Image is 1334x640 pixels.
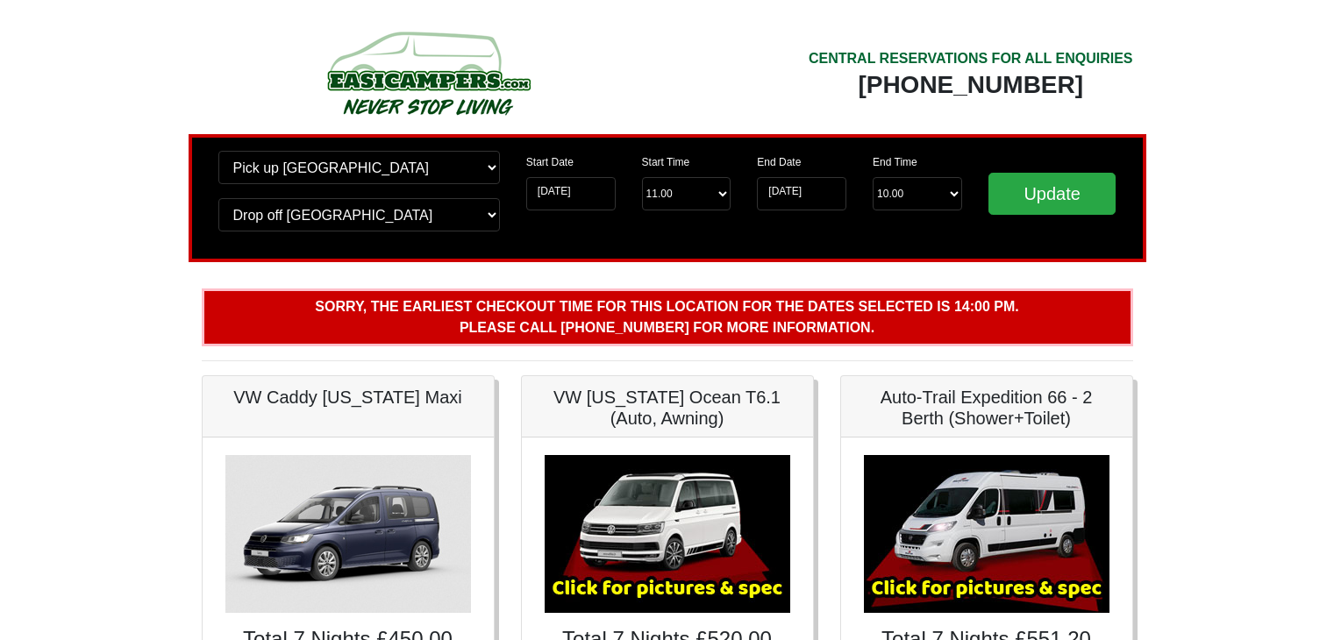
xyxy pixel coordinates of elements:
[261,25,595,121] img: campers-checkout-logo.png
[225,455,471,613] img: VW Caddy California Maxi
[526,154,574,170] label: Start Date
[859,387,1115,429] h5: Auto-Trail Expedition 66 - 2 Berth (Shower+Toilet)
[809,69,1133,101] div: [PHONE_NUMBER]
[809,48,1133,69] div: CENTRAL RESERVATIONS FOR ALL ENQUIRIES
[757,177,846,210] input: Return Date
[873,154,917,170] label: End Time
[988,173,1116,215] input: Update
[526,177,616,210] input: Start Date
[757,154,801,170] label: End Date
[539,387,795,429] h5: VW [US_STATE] Ocean T6.1 (Auto, Awning)
[864,455,1109,613] img: Auto-Trail Expedition 66 - 2 Berth (Shower+Toilet)
[642,154,690,170] label: Start Time
[315,299,1018,335] b: Sorry, the earliest checkout time for this location for the dates selected is 14:00 pm. Please ca...
[220,387,476,408] h5: VW Caddy [US_STATE] Maxi
[545,455,790,613] img: VW California Ocean T6.1 (Auto, Awning)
